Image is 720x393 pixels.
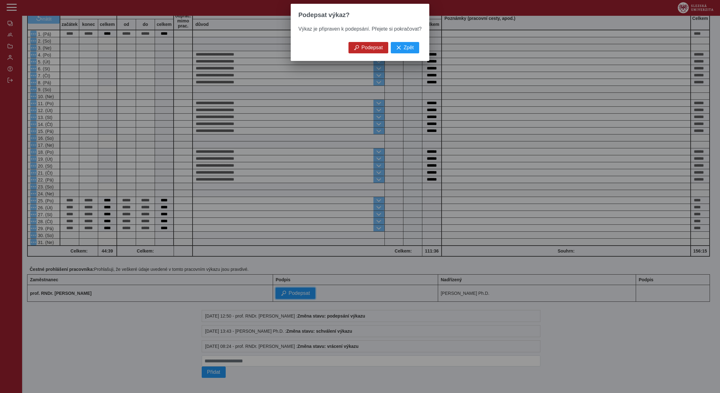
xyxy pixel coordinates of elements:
[404,45,414,51] span: Zpět
[348,42,388,53] button: Podepsat
[361,45,383,51] span: Podepsat
[298,26,421,32] span: Výkaz je připraven k podepsání. Přejete si pokračovat?
[391,42,419,53] button: Zpět
[298,11,349,19] span: Podepsat výkaz?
